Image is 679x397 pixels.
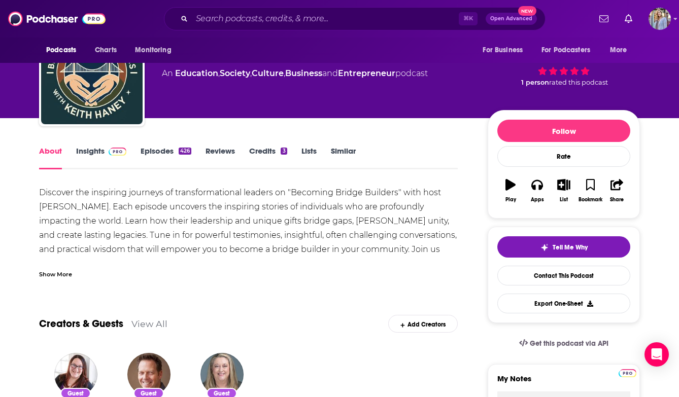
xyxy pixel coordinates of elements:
a: Pro website [619,368,636,377]
a: Charts [88,41,123,60]
button: Open AdvancedNew [486,13,537,25]
label: My Notes [497,374,630,391]
img: Kristen Donnelly [54,353,97,396]
span: For Podcasters [541,43,590,57]
div: Discover the inspiring journeys of transformational leaders on "Becoming Bridge Builders" with ho... [39,186,458,271]
button: tell me why sparkleTell Me Why [497,236,630,258]
div: List [560,197,568,203]
img: Podchaser Pro [109,148,126,156]
a: Get this podcast via API [511,331,617,356]
a: Society [220,68,250,78]
a: View All [131,318,167,329]
span: Tell Me Why [553,243,588,251]
div: Play [505,197,516,203]
span: Monitoring [135,43,171,57]
img: User Profile [649,8,671,30]
a: Similar [331,146,356,169]
a: Creators & Guests [39,317,123,330]
button: Apps [524,172,550,209]
span: More [610,43,627,57]
img: tell me why sparkle [540,243,549,251]
div: Search podcasts, credits, & more... [164,7,546,30]
a: Lists [301,146,317,169]
button: Export One-Sheet [497,294,630,313]
span: Charts [95,43,117,57]
div: Rate [497,146,630,167]
button: Show profile menu [649,8,671,30]
button: Play [497,172,524,209]
div: Share [610,197,624,203]
span: New [518,6,536,16]
a: About [39,146,62,169]
a: Entrepreneur [338,68,395,78]
span: ⌘ K [459,12,478,25]
div: Add Creators [388,315,458,333]
button: Bookmark [577,172,603,209]
a: Episodes426 [141,146,191,169]
button: open menu [476,41,535,60]
a: Business [285,68,322,78]
button: open menu [603,41,640,60]
img: Becoming Bridge Builders [41,23,143,124]
img: Markus Watson [127,353,171,396]
a: Show notifications dropdown [595,10,613,27]
a: Culture [252,68,284,78]
a: Reviews [206,146,235,169]
span: Podcasts [46,43,76,57]
a: Show notifications dropdown [621,10,636,27]
a: Education [175,68,218,78]
a: InsightsPodchaser Pro [76,146,126,169]
div: 3 [281,148,287,155]
span: Get this podcast via API [530,339,608,348]
span: 1 person [521,79,549,86]
span: , [218,68,220,78]
button: open menu [39,41,89,60]
div: Open Intercom Messenger [644,342,669,367]
a: Credits3 [249,146,287,169]
img: Podchaser Pro [619,369,636,377]
input: Search podcasts, credits, & more... [192,11,459,27]
div: 426 [179,148,191,155]
div: Bookmark [579,197,602,203]
span: , [250,68,252,78]
span: rated this podcast [549,79,608,86]
span: , [284,68,285,78]
button: open menu [535,41,605,60]
img: Barbara Legere [200,353,244,396]
button: open menu [128,41,184,60]
button: Follow [497,120,630,142]
span: Logged in as JFMuntsinger [649,8,671,30]
span: and [322,68,338,78]
button: List [551,172,577,209]
button: Share [604,172,630,209]
div: An podcast [162,67,428,80]
a: Contact This Podcast [497,266,630,285]
div: Apps [531,197,544,203]
span: Open Advanced [490,16,532,21]
span: For Business [483,43,523,57]
img: Podchaser - Follow, Share and Rate Podcasts [8,9,106,28]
